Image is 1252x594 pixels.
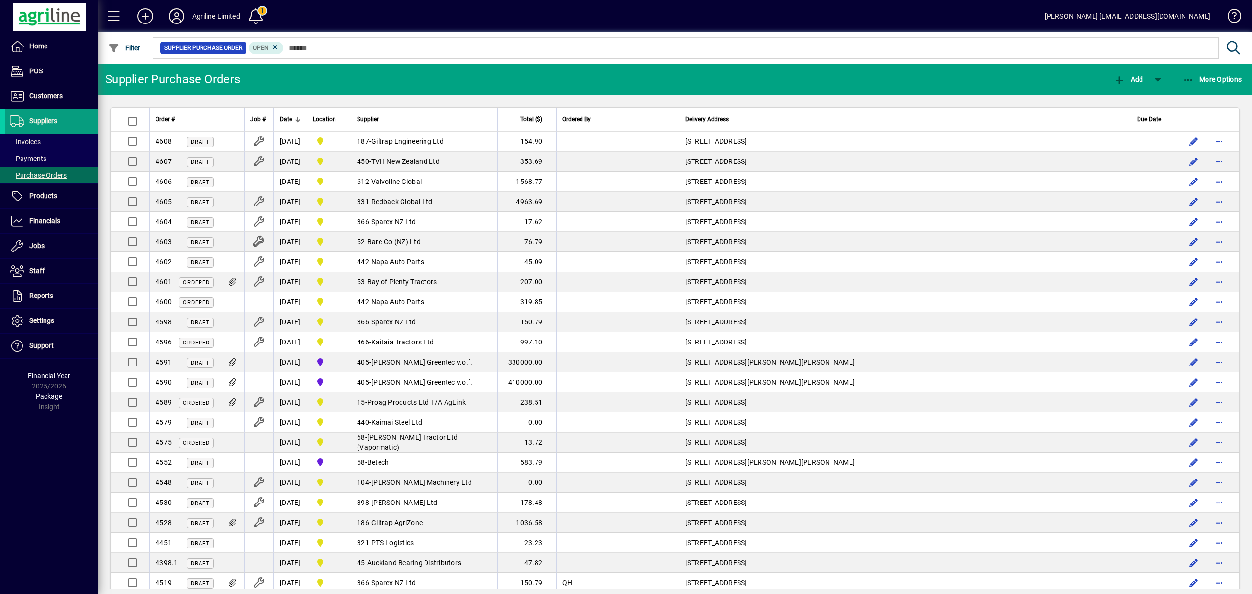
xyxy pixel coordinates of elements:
[1186,354,1202,370] button: Edit
[1186,254,1202,270] button: Edit
[371,218,416,226] span: Sparex NZ Ltd
[156,218,172,226] span: 4604
[313,436,345,448] span: Dargaville
[1211,294,1227,310] button: More options
[106,39,143,57] button: Filter
[29,117,57,125] span: Suppliers
[156,114,175,125] span: Order #
[371,479,472,486] span: [PERSON_NAME] Machinery Ltd
[313,216,345,228] span: Dargaville
[497,352,556,372] td: 330000.00
[1183,75,1242,83] span: More Options
[1186,455,1202,470] button: Edit
[357,458,365,466] span: 58
[273,232,307,252] td: [DATE]
[1211,354,1227,370] button: More options
[191,480,210,486] span: Draft
[1186,194,1202,209] button: Edit
[1211,214,1227,229] button: More options
[357,258,369,266] span: 442
[273,152,307,172] td: [DATE]
[192,8,240,24] div: Agriline Limited
[273,312,307,332] td: [DATE]
[29,267,45,274] span: Staff
[351,433,497,453] td: -
[5,167,98,183] a: Purchase Orders
[1211,535,1227,550] button: More options
[191,420,210,426] span: Draft
[497,252,556,272] td: 45.09
[497,553,556,573] td: -47.82
[679,132,1131,152] td: [STREET_ADDRESS]
[191,360,210,366] span: Draft
[367,458,389,466] span: Betech
[273,513,307,533] td: [DATE]
[108,44,141,52] span: Filter
[313,517,345,528] span: Dargaville
[1186,174,1202,189] button: Edit
[1211,455,1227,470] button: More options
[371,358,472,366] span: [PERSON_NAME] Greentec v.o.f.
[1111,70,1145,88] button: Add
[1186,154,1202,169] button: Edit
[351,553,497,573] td: -
[1186,575,1202,591] button: Edit
[130,7,161,25] button: Add
[5,284,98,308] a: Reports
[497,152,556,172] td: 353.69
[5,334,98,358] a: Support
[1211,475,1227,490] button: More options
[497,392,556,412] td: 238.51
[280,114,292,125] span: Date
[1137,114,1161,125] span: Due Date
[1211,234,1227,250] button: More options
[679,392,1131,412] td: [STREET_ADDRESS]
[5,134,98,150] a: Invoices
[497,232,556,252] td: 76.79
[313,416,345,428] span: Dargaville
[273,272,307,292] td: [DATE]
[367,398,466,406] span: Proag Products Ltd T/A AgLink
[351,312,497,332] td: -
[1220,2,1240,34] a: Knowledge Base
[357,519,369,526] span: 186
[156,539,172,547] span: 4451
[679,533,1131,553] td: [STREET_ADDRESS]
[351,392,497,412] td: -
[191,500,210,506] span: Draft
[679,372,1131,392] td: [STREET_ADDRESS][PERSON_NAME][PERSON_NAME]
[1211,515,1227,530] button: More options
[313,114,336,125] span: Location
[371,338,434,346] span: Kaitaia Tractors Ltd
[250,114,266,125] span: Job #
[1186,434,1202,450] button: Edit
[156,438,172,446] span: 4575
[313,176,345,187] span: Dargaville
[679,433,1131,453] td: [STREET_ADDRESS]
[183,279,210,286] span: Ordered
[29,92,63,100] span: Customers
[357,238,365,246] span: 52
[10,155,46,162] span: Payments
[5,234,98,258] a: Jobs
[357,298,369,306] span: 442
[1211,555,1227,571] button: More options
[5,34,98,59] a: Home
[1186,374,1202,390] button: Edit
[273,332,307,352] td: [DATE]
[1186,535,1202,550] button: Edit
[10,171,67,179] span: Purchase Orders
[313,236,345,248] span: Dargaville
[1211,274,1227,290] button: More options
[679,453,1131,473] td: [STREET_ADDRESS][PERSON_NAME][PERSON_NAME]
[5,209,98,233] a: Financials
[313,557,345,569] span: Dargaville
[273,192,307,212] td: [DATE]
[313,114,345,125] div: Location
[351,332,497,352] td: -
[371,158,440,165] span: TVH New Zealand Ltd
[156,479,172,486] span: 4548
[5,84,98,109] a: Customers
[497,433,556,453] td: 13.72
[191,239,210,246] span: Draft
